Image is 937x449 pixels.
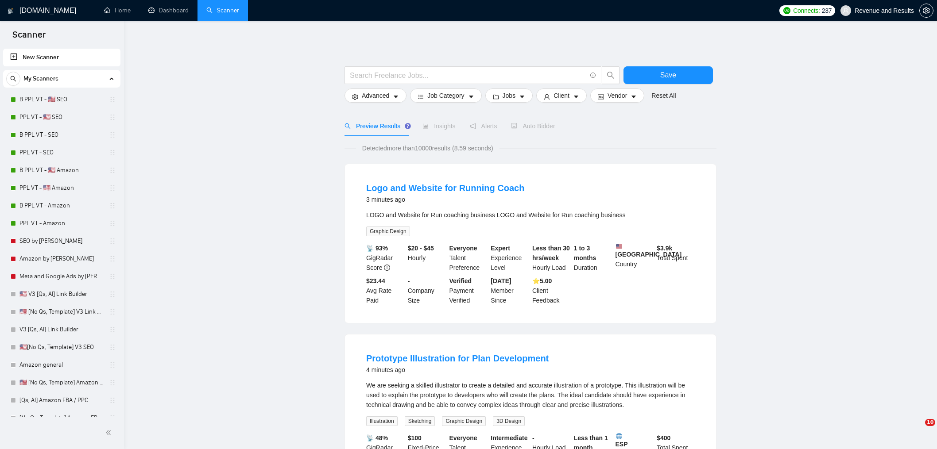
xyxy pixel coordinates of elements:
a: B PPL VT - 🇺🇸 Amazon [19,161,104,179]
span: Advanced [362,91,389,100]
div: Experience Level [489,243,530,272]
span: caret-down [519,93,525,100]
span: setting [352,93,358,100]
a: searchScanner [206,7,239,14]
span: holder [109,361,116,368]
a: [No Qs, Template] Amazon FBA / PPC [19,409,104,427]
span: Client [554,91,569,100]
span: holder [109,308,116,315]
a: setting [919,7,933,14]
span: area-chart [422,123,429,129]
button: search [6,72,20,86]
img: 🌐 [616,433,622,439]
span: holder [109,149,116,156]
span: folder [493,93,499,100]
a: V3 [Qs, AI] Link Builder [19,321,104,338]
div: LOGO and Website for Run coaching business LOGO and Website for Run coaching business [366,210,695,220]
div: Talent Preference [448,243,489,272]
button: idcardVendorcaret-down [590,88,644,103]
div: Company Size [406,276,448,305]
b: [GEOGRAPHIC_DATA] [616,243,682,258]
a: Prototype Illustration for Plan Development [366,353,549,363]
span: holder [109,114,116,121]
a: 🇺🇸 [No Qs, Template] Amazon FBA / PPC [19,374,104,391]
span: search [345,123,351,129]
span: caret-down [468,93,474,100]
span: info-circle [384,265,390,271]
span: holder [109,379,116,386]
div: Hourly [406,243,448,272]
span: Illustration [366,416,398,426]
img: logo [8,4,14,18]
span: caret-down [573,93,579,100]
span: Sketching [405,416,435,426]
a: Amazon general [19,356,104,374]
span: setting [920,7,933,14]
b: Everyone [449,434,477,441]
input: Search Freelance Jobs... [350,70,586,81]
a: PPL VT - SEO [19,144,104,161]
b: Expert [491,245,510,252]
b: ESP [616,433,654,448]
b: $20 - $45 [408,245,434,252]
span: holder [109,202,116,209]
a: Reset All [651,91,676,100]
a: 🇺🇸 [No Qs, Template] V3 Link Builder [19,303,104,321]
div: Duration [572,243,614,272]
span: bars [418,93,424,100]
span: search [7,76,20,82]
button: search [602,66,620,84]
span: Connects: [793,6,820,15]
span: Alerts [470,123,497,130]
span: holder [109,273,116,280]
b: 📡 48% [366,434,388,441]
div: Client Feedback [530,276,572,305]
span: idcard [598,93,604,100]
b: Less than 30 hrs/week [532,245,570,261]
li: New Scanner [3,49,120,66]
span: holder [109,414,116,422]
span: Job Category [427,91,464,100]
span: Vendor [608,91,627,100]
a: B PPL VT - SEO [19,126,104,144]
span: search [602,71,619,79]
a: 🇺🇸 V3 [Qs, AI] Link Builder [19,285,104,303]
a: PPL VT - Amazon [19,215,104,232]
span: Jobs [503,91,516,100]
a: dashboardDashboard [148,7,189,14]
img: 🇺🇸 [616,243,622,249]
b: - [532,434,534,441]
div: Avg Rate Paid [364,276,406,305]
a: Amazon by [PERSON_NAME] [19,250,104,268]
span: holder [109,255,116,262]
span: caret-down [631,93,637,100]
div: Country [614,243,655,272]
a: PPL VT - 🇺🇸 Amazon [19,179,104,197]
span: Save [660,69,676,81]
span: Auto Bidder [511,123,555,130]
span: holder [109,131,116,138]
a: 🇺🇸[No Qs, Template] V3 SEO [19,338,104,356]
b: 1 to 3 months [574,245,596,261]
b: $ 3.9k [657,245,672,252]
button: folderJobscaret-down [485,88,533,103]
b: 📡 93% [366,245,388,252]
span: Detected more than 10000 results (8.59 seconds) [356,143,499,153]
img: upwork-logo.png [783,7,790,14]
a: PPL VT - 🇺🇸 SEO [19,108,104,126]
a: homeHome [104,7,131,14]
b: $23.44 [366,277,385,284]
span: Scanner [5,28,53,47]
span: holder [109,326,116,333]
span: info-circle [590,73,596,78]
div: Payment Verified [448,276,489,305]
a: Meta and Google Ads by [PERSON_NAME] [19,268,104,285]
button: settingAdvancedcaret-down [345,88,407,103]
button: Save [623,66,713,84]
div: We are seeking a skilled illustrator to create a detailed and accurate illustration of a prototyp... [366,380,695,410]
span: holder [109,96,116,103]
span: Graphic Design [442,416,486,426]
span: holder [109,184,116,192]
div: 3 minutes ago [366,194,524,205]
b: $ 400 [657,434,670,441]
